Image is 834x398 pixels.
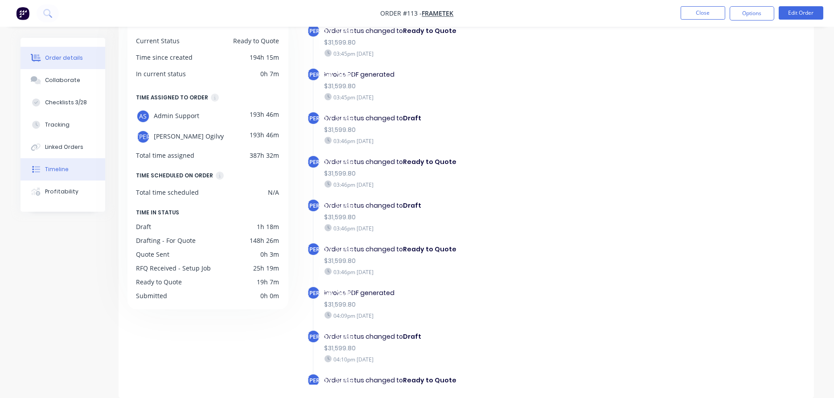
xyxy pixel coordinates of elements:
[325,201,633,210] div: Order status changed to
[45,54,83,62] div: Order details
[325,213,633,222] div: $31,599.80
[381,9,422,18] span: Order #113 -
[325,70,633,79] div: Invoice PDF generated
[136,188,199,197] div: Total time scheduled
[45,143,83,151] div: Linked Orders
[403,376,457,385] b: Ready to Quote
[325,49,633,57] div: 03:45pm [DATE]
[308,70,355,79] span: [PERSON_NAME]
[136,36,180,45] div: Current Status
[21,47,105,69] button: Order details
[136,93,209,103] div: TIME ASSIGNED TO ORDER
[16,7,29,20] img: Factory
[403,201,422,210] b: Draft
[21,114,105,136] button: Tracking
[261,250,279,259] div: 0h 3m
[325,114,633,123] div: Order status changed to
[250,236,279,245] div: 148h 26m
[325,26,633,36] div: Order status changed to
[136,53,193,62] div: Time since created
[136,236,196,245] div: Drafting - For Quote
[325,82,633,91] div: $31,599.80
[325,344,633,353] div: $31,599.80
[21,158,105,181] button: Timeline
[234,36,279,45] div: Ready to Quote
[257,222,279,231] div: 1h 18m
[308,201,355,210] span: [PERSON_NAME]
[45,165,69,173] div: Timeline
[308,289,355,297] span: [PERSON_NAME]
[308,27,355,35] span: [PERSON_NAME]
[136,277,182,287] div: Ready to Quote
[154,130,224,144] span: [PERSON_NAME] Ogilvy
[308,245,355,254] span: [PERSON_NAME]
[325,224,633,232] div: 03:46pm [DATE]
[325,137,633,145] div: 03:46pm [DATE]
[250,151,279,160] div: 387h 32m
[403,157,457,166] b: Ready to Quote
[21,181,105,203] button: Profitability
[403,114,422,123] b: Draft
[403,26,457,35] b: Ready to Quote
[325,332,633,341] div: Order status changed to
[45,121,70,129] div: Tracking
[779,6,823,20] button: Edit Order
[422,9,454,18] a: Frametek
[250,53,279,62] div: 194h 15m
[154,110,200,123] span: Admin Support
[325,288,633,298] div: Invoice PDF generated
[136,171,214,181] div: TIME SCHEDULED ON ORDER
[136,291,168,300] div: Submitted
[136,69,186,78] div: In current status
[136,130,150,144] div: [PERSON_NAME]
[136,222,152,231] div: Draft
[136,151,195,160] div: Total time assigned
[325,376,633,385] div: Order status changed to
[308,332,355,341] span: [PERSON_NAME]
[325,38,633,47] div: $31,599.80
[250,110,279,123] div: 193h 46m
[325,256,633,266] div: $31,599.80
[325,355,633,363] div: 04:10pm [DATE]
[136,263,211,273] div: RFQ Received - Setup Job
[308,376,355,385] span: [PERSON_NAME]
[325,245,633,254] div: Order status changed to
[21,91,105,114] button: Checklists 3/28
[325,93,633,101] div: 03:45pm [DATE]
[308,158,355,166] span: [PERSON_NAME]
[21,136,105,158] button: Linked Orders
[268,188,279,197] div: N/A
[308,114,355,123] span: [PERSON_NAME]
[136,110,150,123] div: AS
[325,181,633,189] div: 03:46pm [DATE]
[261,291,279,300] div: 0h 0m
[325,169,633,178] div: $31,599.80
[325,268,633,276] div: 03:46pm [DATE]
[136,208,180,217] span: TIME IN STATUS
[136,250,170,259] div: Quote Sent
[257,277,279,287] div: 19h 7m
[325,312,633,320] div: 04:09pm [DATE]
[254,263,279,273] div: 25h 19m
[21,69,105,91] button: Collaborate
[325,125,633,135] div: $31,599.80
[325,300,633,309] div: $31,599.80
[45,98,87,107] div: Checklists 3/28
[403,245,457,254] b: Ready to Quote
[261,69,279,78] div: 0h 7m
[681,6,725,20] button: Close
[403,332,422,341] b: Draft
[250,130,279,144] div: 193h 46m
[45,188,78,196] div: Profitability
[325,157,633,167] div: Order status changed to
[730,6,774,21] button: Options
[45,76,80,84] div: Collaborate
